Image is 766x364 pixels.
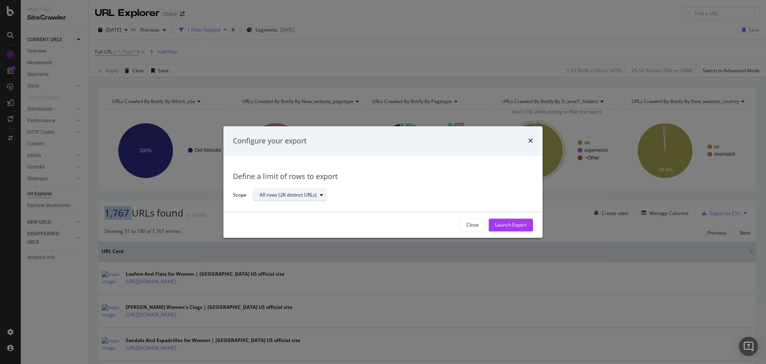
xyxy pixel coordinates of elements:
[260,193,317,198] div: All rows (2K distinct URLs)
[233,172,533,182] div: Define a limit of rows to export
[233,136,306,146] div: Configure your export
[489,219,533,231] button: Launch Export
[466,222,479,229] div: Close
[223,126,543,238] div: modal
[739,337,758,356] div: Open Intercom Messenger
[233,191,247,200] label: Scope
[495,222,527,229] div: Launch Export
[528,136,533,146] div: times
[253,189,327,202] button: All rows (2K distinct URLs)
[460,219,486,231] button: Close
